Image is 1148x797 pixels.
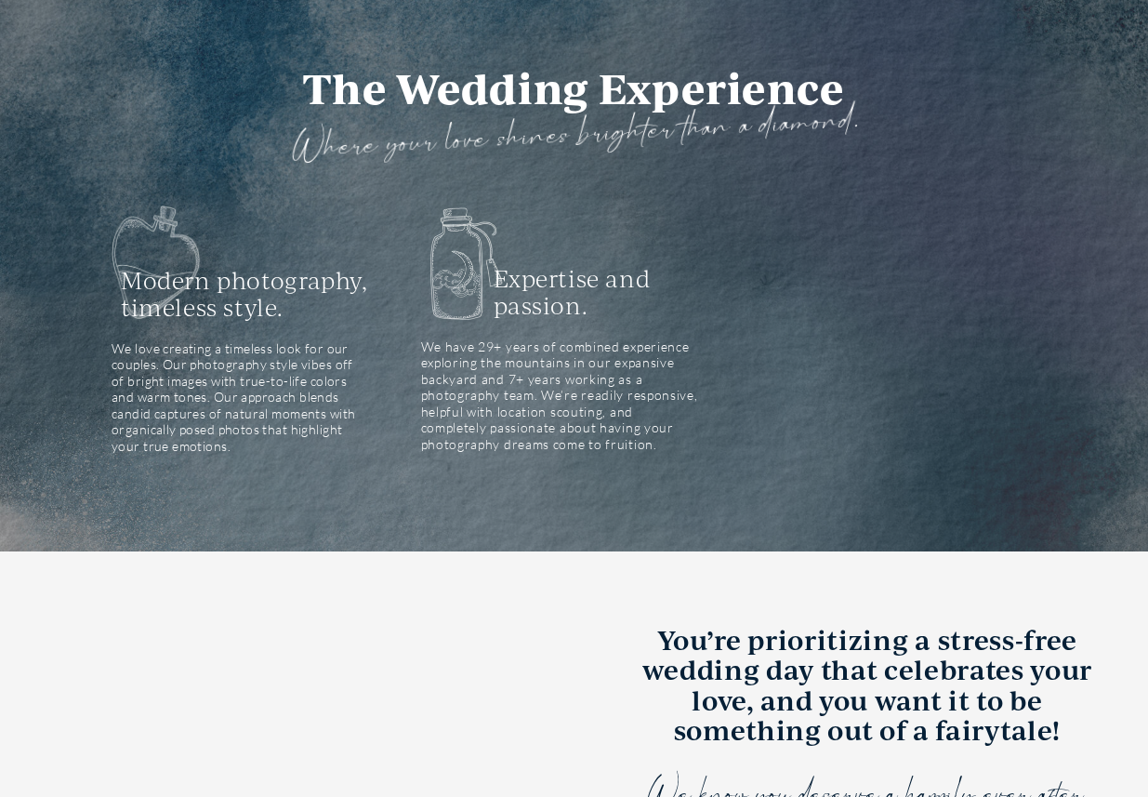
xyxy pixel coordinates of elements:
h3: Where your love shines brighter than a diamond. [44,89,1104,182]
h1: The Wedding Experience [45,65,1104,112]
h2: Modern photography, timeless style. [121,268,372,322]
div: We love creating a timeless look for our couples. Our photography style vibes off of bright image... [112,340,363,455]
div: We have 29+ years of combined experience exploring the mountains in our expansive backyard and 7+... [421,339,700,453]
h2: You’re prioritizing a stress-free wedding day that celebrates your love, and you want it to be so... [630,624,1105,745]
h2: Expertise and passion. [494,266,675,320]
